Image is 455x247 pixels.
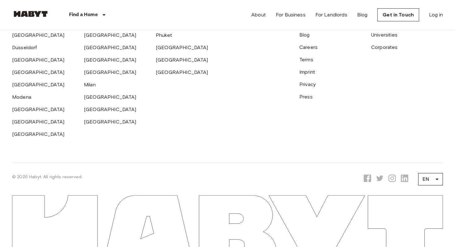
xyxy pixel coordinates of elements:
a: About [251,11,266,19]
a: Corporates [371,44,398,50]
a: [GEOGRAPHIC_DATA] [84,45,136,50]
a: Milan [84,82,96,88]
a: [GEOGRAPHIC_DATA] [12,106,65,112]
a: For Landlords [315,11,347,19]
a: Dusseldorf [12,45,37,50]
a: [GEOGRAPHIC_DATA] [84,106,136,112]
a: [GEOGRAPHIC_DATA] [12,57,65,63]
a: [GEOGRAPHIC_DATA] [84,69,136,75]
a: [GEOGRAPHIC_DATA] [12,82,65,88]
a: [GEOGRAPHIC_DATA] [12,119,65,125]
a: Blog [357,11,368,19]
img: Habyt [12,11,49,17]
a: [GEOGRAPHIC_DATA] [12,69,65,75]
a: [GEOGRAPHIC_DATA] [12,131,65,137]
a: [GEOGRAPHIC_DATA] [156,57,208,63]
a: Privacy [299,81,316,87]
a: Get in Touch [377,8,419,21]
a: Log in [429,11,443,19]
a: [GEOGRAPHIC_DATA] [12,32,65,38]
span: © 2025 Habyt. All rights reserved. [12,174,82,180]
a: [GEOGRAPHIC_DATA] [84,57,136,63]
a: [GEOGRAPHIC_DATA] [84,119,136,125]
a: Press [299,94,313,100]
a: Terms [299,57,313,63]
div: EN [418,171,443,188]
a: Phuket [156,32,172,38]
a: [GEOGRAPHIC_DATA] [156,69,208,75]
a: [GEOGRAPHIC_DATA] [156,45,208,50]
a: Modena [12,94,31,100]
a: For Business [276,11,305,19]
a: [GEOGRAPHIC_DATA] [84,94,136,100]
a: [GEOGRAPHIC_DATA] [84,32,136,38]
a: Imprint [299,69,315,75]
p: Find a Home [69,11,98,19]
a: Universities [371,32,397,38]
a: Careers [299,44,318,50]
a: Blog [299,32,310,38]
